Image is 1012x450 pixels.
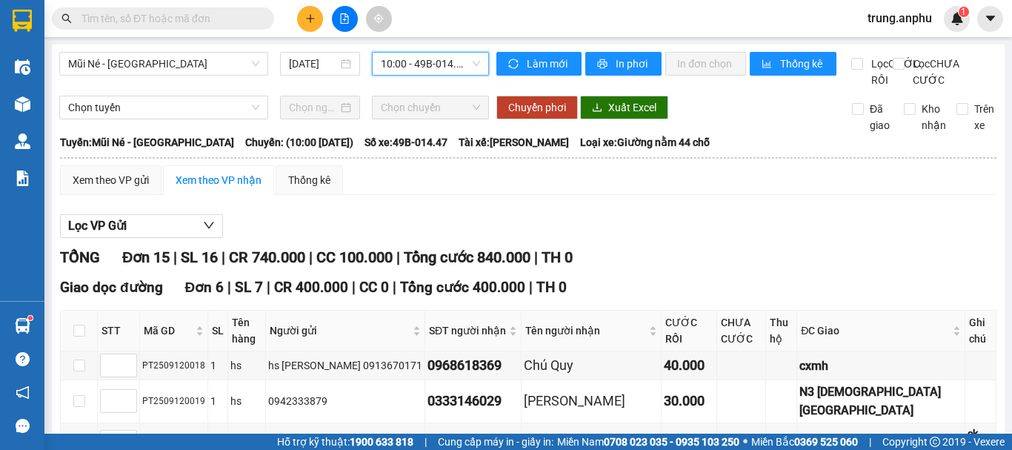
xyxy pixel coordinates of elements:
[542,248,573,266] span: TH 0
[208,311,228,351] th: SL
[794,436,858,448] strong: 0369 525 060
[404,248,530,266] span: Tổng cước 840.000
[268,434,422,450] div: Chú Viễn 0919003307
[930,437,940,447] span: copyright
[959,7,969,17] sup: 1
[427,355,519,376] div: 0968618369
[762,59,774,70] span: bar-chart
[536,279,567,296] span: TH 0
[799,383,962,420] div: N3 [DEMOGRAPHIC_DATA][GEOGRAPHIC_DATA]
[185,279,224,296] span: Đơn 6
[289,56,338,72] input: 12/09/2025
[60,136,234,148] b: Tuyến: Mũi Né - [GEOGRAPHIC_DATA]
[60,248,100,266] span: TỔNG
[305,13,316,24] span: plus
[961,7,966,17] span: 1
[524,391,659,411] div: [PERSON_NAME]
[580,96,668,119] button: downloadXuất Excel
[616,56,650,72] span: In phơi
[230,434,263,450] div: hs
[28,316,33,320] sup: 1
[869,434,871,450] span: |
[524,355,659,376] div: Chú Quy
[527,56,570,72] span: Làm mới
[968,101,1000,133] span: Trên xe
[664,355,713,376] div: 40.000
[15,59,30,75] img: warehouse-icon
[529,279,533,296] span: |
[608,99,656,116] span: Xuất Excel
[662,311,716,351] th: CƯỚC RỒI
[210,357,225,374] div: 1
[381,96,480,119] span: Chọn chuyến
[496,52,582,76] button: syncLàm mới
[210,434,225,450] div: 1
[235,279,263,296] span: SL 7
[309,248,313,266] span: |
[522,351,662,380] td: Chú Quy
[210,393,225,409] div: 1
[60,279,163,296] span: Giao dọc đường
[381,53,480,75] span: 10:00 - 49B-014.47
[585,52,662,76] button: printerIn phơi
[203,219,215,231] span: down
[856,9,944,27] span: trung.anphu
[907,56,962,88] span: Lọc CHƯA CƯỚC
[592,102,602,114] span: download
[68,53,259,75] span: Mũi Né - Đà Lạt
[73,172,149,188] div: Xem theo VP gửi
[766,311,797,351] th: Thu hộ
[799,357,962,375] div: cxmh
[977,6,1003,32] button: caret-down
[350,436,413,448] strong: 1900 633 818
[15,96,30,112] img: warehouse-icon
[429,322,506,339] span: SĐT người nhận
[316,248,393,266] span: CC 100.000
[557,434,739,450] span: Miền Nam
[15,171,30,186] img: solution-icon
[801,322,950,339] span: ĐC Giao
[68,216,127,235] span: Lọc VP Gửi
[16,352,30,366] span: question-circle
[425,351,522,380] td: 0968618369
[522,380,662,423] td: Ho Thanh
[144,322,193,339] span: Mã GD
[352,279,356,296] span: |
[61,13,72,24] span: search
[98,311,140,351] th: STT
[267,279,270,296] span: |
[229,248,305,266] span: CR 740.000
[277,434,413,450] span: Hỗ trợ kỹ thuật:
[865,56,922,88] span: Lọc CƯỚC RỒI
[743,439,748,445] span: ⚪️
[289,99,338,116] input: Chọn ngày
[297,6,323,32] button: plus
[750,52,836,76] button: bar-chartThống kê
[16,386,30,400] span: notification
[366,6,392,32] button: aim
[496,96,578,119] button: Chuyển phơi
[274,279,348,296] span: CR 400.000
[508,59,521,70] span: sync
[751,434,858,450] span: Miền Bắc
[173,248,177,266] span: |
[230,393,263,409] div: hs
[13,10,32,32] img: logo-vxr
[142,394,205,408] div: PT2509120019
[534,248,538,266] span: |
[373,13,384,24] span: aim
[68,96,259,119] span: Chọn tuyến
[15,318,30,334] img: warehouse-icon
[951,12,964,25] img: icon-new-feature
[140,351,208,380] td: PT2509120018
[400,279,525,296] span: Tổng cước 400.000
[140,380,208,423] td: PT2509120019
[580,134,710,150] span: Loại xe: Giường nằm 44 chỗ
[364,134,447,150] span: Số xe: 49B-014.47
[122,248,170,266] span: Đơn 15
[181,248,218,266] span: SL 16
[459,134,569,150] span: Tài xế: [PERSON_NAME]
[717,311,767,351] th: CHƯA CƯỚC
[227,279,231,296] span: |
[425,434,427,450] span: |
